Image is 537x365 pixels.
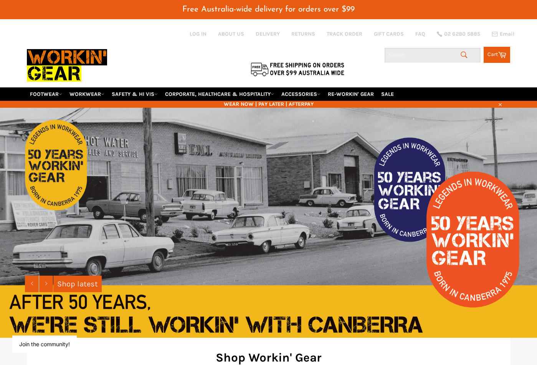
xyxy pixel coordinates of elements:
a: DELIVERY [256,30,280,38]
a: CORPORATE, HEALTHCARE & HOSPITALITY [162,87,277,101]
a: Cart [484,47,510,63]
a: Email [492,31,514,37]
span: Free Australia-wide delivery for orders over $99 [182,5,355,13]
img: Flat $9.95 shipping Australia wide [249,61,345,77]
input: Search [385,48,481,62]
a: GIFT CARDS [374,30,404,38]
a: ABOUT US [218,30,244,38]
a: RE-WORKIN' GEAR [325,87,377,101]
a: WORKWEAR [66,87,107,101]
span: 02 6280 5885 [444,31,480,37]
a: TRACK ORDER [327,30,362,38]
a: SALE [378,87,397,101]
a: RETURNS [291,30,315,38]
img: Workin Gear leaders in Workwear, Safety Boots, PPE, Uniforms. Australia's No.1 in Workwear [27,44,107,87]
a: ACCESSORIES [278,87,324,101]
a: SAFETY & HI VIS [109,87,161,101]
a: 02 6280 5885 [437,31,480,37]
button: Join the community! [19,341,70,347]
span: Email [500,31,514,37]
a: FAQ [415,30,425,38]
span: WEAR NOW | PAY LATER | AFTERPAY [27,100,511,108]
a: Shop latest [53,276,102,292]
a: Log in [190,31,207,37]
a: FOOTWEAR [27,87,65,101]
